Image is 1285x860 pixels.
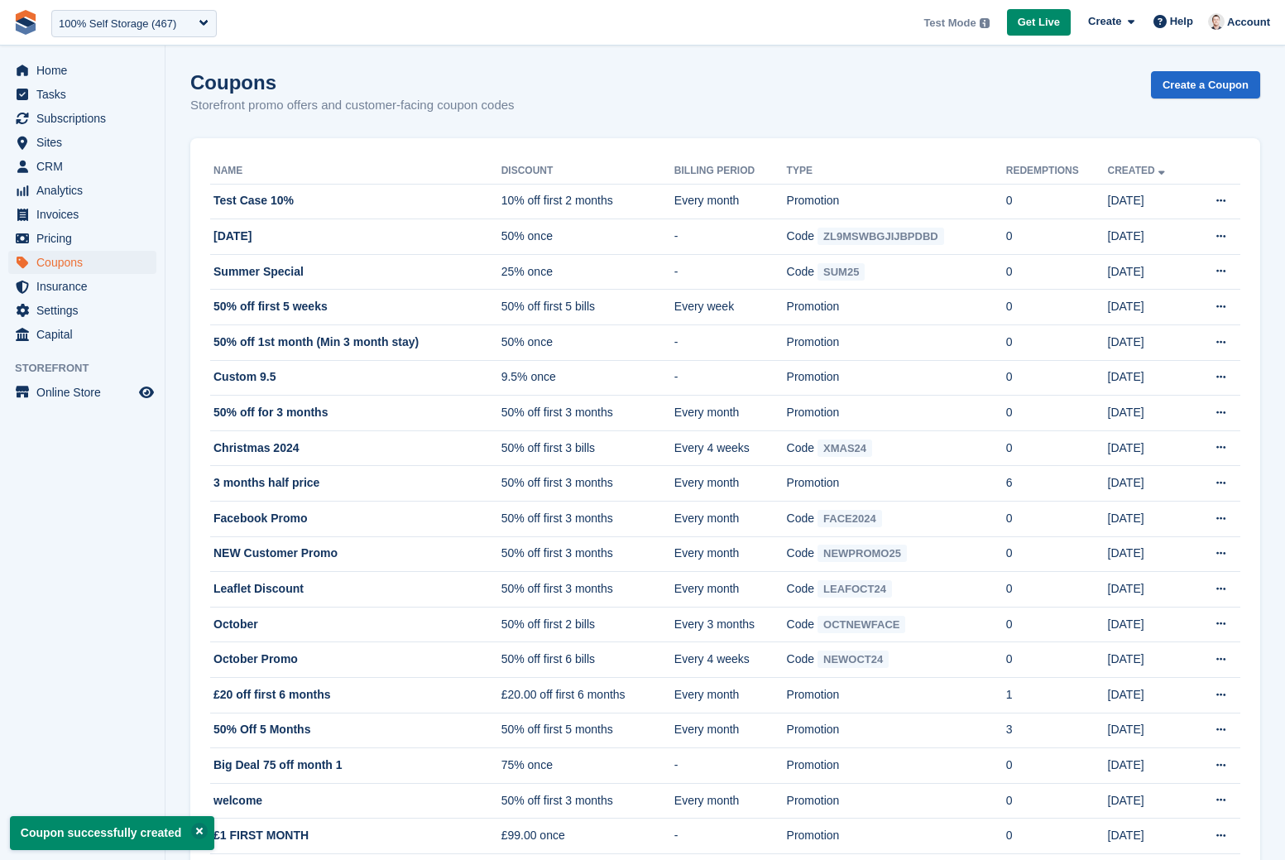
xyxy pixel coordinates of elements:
[501,572,674,608] td: 50% off first 3 months
[674,783,787,819] td: Every month
[501,184,674,219] td: 10% off first 2 months
[818,263,865,281] span: SUM25
[923,15,976,31] span: Test Mode
[787,642,1006,678] td: Code
[787,466,1006,502] td: Promotion
[1108,466,1192,502] td: [DATE]
[787,360,1006,396] td: Promotion
[1018,14,1060,31] span: Get Live
[787,536,1006,572] td: Code
[501,219,674,255] td: 50% once
[8,275,156,298] a: menu
[501,158,674,185] th: Discount
[210,502,501,537] td: Facebook Promo
[36,155,136,178] span: CRM
[8,381,156,404] a: menu
[674,219,787,255] td: -
[674,158,787,185] th: Billing Period
[210,642,501,678] td: October Promo
[674,325,787,361] td: -
[36,323,136,346] span: Capital
[787,572,1006,608] td: Code
[8,227,156,250] a: menu
[210,748,501,784] td: Big Deal 75 off month 1
[674,360,787,396] td: -
[501,360,674,396] td: 9.5% once
[1108,536,1192,572] td: [DATE]
[1108,184,1192,219] td: [DATE]
[501,396,674,431] td: 50% off first 3 months
[1170,13,1193,30] span: Help
[1006,466,1108,502] td: 6
[787,748,1006,784] td: Promotion
[1227,14,1270,31] span: Account
[1006,536,1108,572] td: 0
[210,783,501,819] td: welcome
[674,430,787,466] td: Every 4 weeks
[210,819,501,854] td: £1 FIRST MONTH
[36,275,136,298] span: Insurance
[674,536,787,572] td: Every month
[36,203,136,226] span: Invoices
[674,254,787,290] td: -
[36,83,136,106] span: Tasks
[190,96,515,115] p: Storefront promo offers and customer-facing coupon codes
[1006,678,1108,713] td: 1
[501,748,674,784] td: 75% once
[787,254,1006,290] td: Code
[13,10,38,35] img: stora-icon-8386f47178a22dfd0bd8f6a31ec36ba5ce8667c1dd55bd0f319d3a0aa187defe.svg
[787,713,1006,748] td: Promotion
[10,816,214,850] p: Coupon successfully created
[210,713,501,748] td: 50% Off 5 Months
[674,713,787,748] td: Every month
[1006,783,1108,819] td: 0
[8,323,156,346] a: menu
[787,783,1006,819] td: Promotion
[1108,325,1192,361] td: [DATE]
[501,290,674,325] td: 50% off first 5 bills
[674,466,787,502] td: Every month
[818,510,882,527] span: FACE2024
[137,382,156,402] a: Preview store
[1006,360,1108,396] td: 0
[210,158,501,185] th: Name
[818,616,905,633] span: OCTNEWFACE
[1151,71,1260,98] a: Create a Coupon
[1007,9,1071,36] a: Get Live
[818,651,889,668] span: NEWOCT24
[210,360,501,396] td: Custom 9.5
[210,466,501,502] td: 3 months half price
[8,251,156,274] a: menu
[1108,713,1192,748] td: [DATE]
[674,572,787,608] td: Every month
[210,254,501,290] td: Summer Special
[1006,572,1108,608] td: 0
[674,748,787,784] td: -
[818,580,892,598] span: LEAFOCT24
[210,325,501,361] td: 50% off 1st month (Min 3 month stay)
[1108,290,1192,325] td: [DATE]
[8,155,156,178] a: menu
[59,16,176,32] div: 100% Self Storage (467)
[674,642,787,678] td: Every 4 weeks
[1108,360,1192,396] td: [DATE]
[501,607,674,642] td: 50% off first 2 bills
[674,607,787,642] td: Every 3 months
[1006,290,1108,325] td: 0
[1208,13,1225,30] img: Jeff Knox
[674,290,787,325] td: Every week
[190,71,515,94] h1: Coupons
[787,430,1006,466] td: Code
[1006,502,1108,537] td: 0
[674,184,787,219] td: Every month
[1108,219,1192,255] td: [DATE]
[980,18,990,28] img: icon-info-grey-7440780725fd019a000dd9b08b2336e03edf1995a4989e88bcd33f0948082b44.svg
[1108,678,1192,713] td: [DATE]
[501,678,674,713] td: £20.00 off first 6 months
[36,59,136,82] span: Home
[36,131,136,154] span: Sites
[210,184,501,219] td: Test Case 10%
[1006,607,1108,642] td: 0
[501,254,674,290] td: 25% once
[1006,642,1108,678] td: 0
